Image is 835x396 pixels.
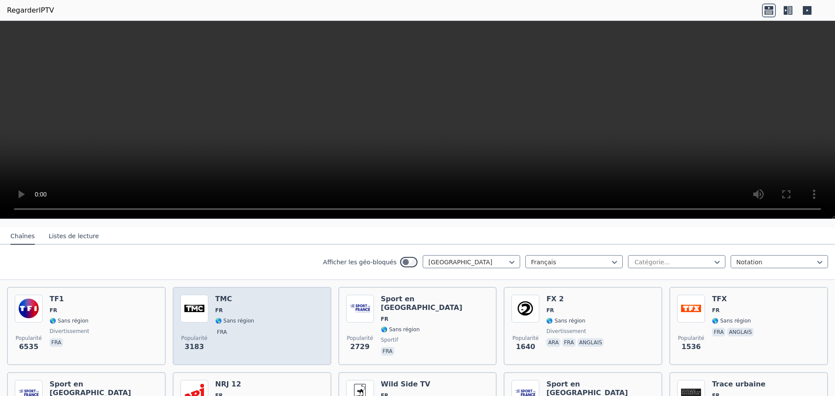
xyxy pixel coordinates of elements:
[714,329,724,335] font: fra
[546,318,585,324] font: 🌎 Sans région
[10,228,35,245] button: Chaînes
[51,339,61,346] font: fra
[681,343,701,351] font: 1536
[10,233,35,240] font: Chaînes
[215,307,223,313] font: FR
[546,295,564,303] font: FX 2
[516,343,535,351] font: 1640
[180,295,208,323] img: TMC
[564,339,574,346] font: fra
[7,5,54,16] a: RegarderIPTV
[512,335,538,341] font: Popularité
[50,328,89,334] font: divertissement
[49,228,99,245] button: Listes de lecture
[50,318,88,324] font: 🌎 Sans région
[712,380,765,388] font: Trace urbaine
[381,380,431,388] font: Wild Side TV
[381,337,398,343] font: sportif
[678,335,704,341] font: Popularité
[383,348,393,354] font: fra
[712,307,719,313] font: FR
[546,328,586,334] font: divertissement
[7,6,54,14] font: RegarderIPTV
[677,295,705,323] img: TFX
[19,343,39,351] font: 6535
[16,335,42,341] font: Popularité
[350,343,370,351] font: 2729
[548,339,558,346] font: ara
[49,233,99,240] font: Listes de lecture
[712,295,727,303] font: TFX
[323,259,397,266] font: Afficher les géo-bloqués
[381,326,420,333] font: 🌎 Sans région
[215,380,241,388] font: NRJ 12
[215,295,232,303] font: TMC
[50,307,57,313] font: FR
[546,307,554,313] font: FR
[729,329,752,335] font: anglais
[185,343,204,351] font: 3183
[347,335,373,341] font: Popularité
[511,295,539,323] img: FX 2
[381,316,388,322] font: FR
[215,318,254,324] font: 🌎 Sans région
[579,339,602,346] font: anglais
[712,318,751,324] font: 🌎 Sans région
[15,295,43,323] img: TF1
[181,335,207,341] font: Popularité
[217,329,227,335] font: fra
[50,295,64,303] font: TF1
[381,295,462,312] font: Sport en [GEOGRAPHIC_DATA]
[346,295,374,323] img: Sport en France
